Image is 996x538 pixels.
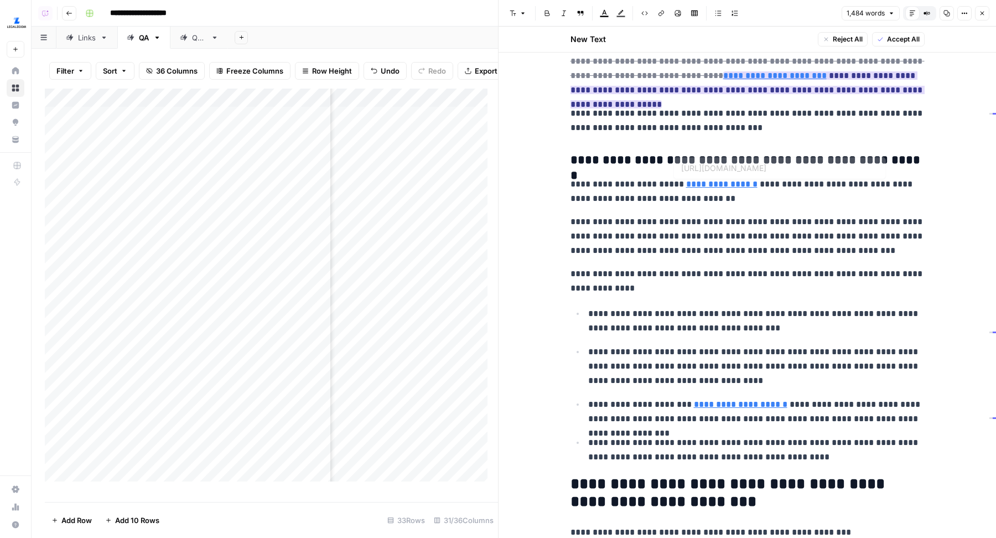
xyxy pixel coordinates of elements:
[7,9,24,37] button: Workspace: LegalZoom
[7,96,24,114] a: Insights
[411,62,453,80] button: Redo
[7,516,24,534] button: Help + Support
[842,6,900,20] button: 1,484 words
[170,27,228,49] a: QA2
[383,511,429,529] div: 33 Rows
[156,65,198,76] span: 36 Columns
[887,34,920,44] span: Accept All
[98,511,166,529] button: Add 10 Rows
[570,34,606,45] h2: New Text
[56,27,117,49] a: Links
[139,62,205,80] button: 36 Columns
[428,65,446,76] span: Redo
[139,32,149,43] div: QA
[818,32,868,46] button: Reject All
[364,62,407,80] button: Undo
[7,498,24,516] a: Usage
[429,511,498,529] div: 31/36 Columns
[475,65,514,76] span: Export CSV
[381,65,400,76] span: Undo
[115,515,159,526] span: Add 10 Rows
[56,65,74,76] span: Filter
[7,13,27,33] img: LegalZoom Logo
[872,32,925,46] button: Accept All
[226,65,283,76] span: Freeze Columns
[192,32,206,43] div: QA2
[209,62,290,80] button: Freeze Columns
[312,65,352,76] span: Row Height
[833,34,863,44] span: Reject All
[78,32,96,43] div: Links
[458,62,521,80] button: Export CSV
[7,113,24,131] a: Opportunities
[49,62,91,80] button: Filter
[7,480,24,498] a: Settings
[847,8,885,18] span: 1,484 words
[295,62,359,80] button: Row Height
[7,79,24,97] a: Browse
[117,27,170,49] a: QA
[45,511,98,529] button: Add Row
[61,515,92,526] span: Add Row
[103,65,117,76] span: Sort
[7,62,24,80] a: Home
[7,131,24,148] a: Your Data
[96,62,134,80] button: Sort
